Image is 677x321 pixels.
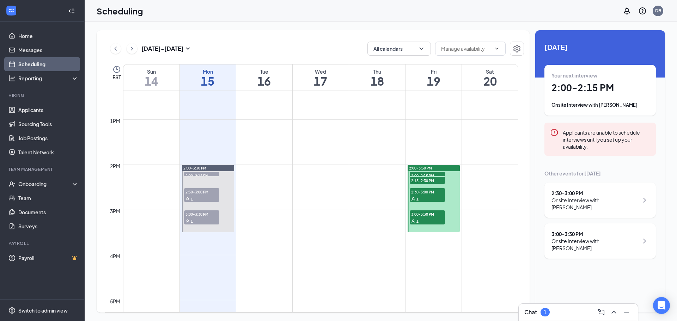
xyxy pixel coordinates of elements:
[638,7,647,15] svg: QuestionInfo
[18,307,68,314] div: Switch to admin view
[109,117,122,125] div: 1pm
[109,252,122,260] div: 4pm
[8,166,77,172] div: Team Management
[410,188,445,195] span: 2:30-3:00 PM
[405,64,462,91] a: September 19, 2025
[416,197,419,202] span: 1
[411,197,415,201] svg: User
[551,230,639,237] div: 3:00 - 3:30 PM
[544,309,547,315] div: 1
[524,308,537,316] h3: Chat
[551,72,649,79] div: Your next interview
[405,68,462,75] div: Fri
[18,103,79,117] a: Applicants
[410,172,445,179] span: 2:00-2:15 PM
[409,166,432,171] span: 2:00-3:30 PM
[18,180,73,187] div: Onboarding
[18,117,79,131] a: Sourcing Tools
[608,307,620,318] button: ChevronUp
[551,82,649,94] h1: 2:00 - 2:15 PM
[109,297,122,305] div: 5pm
[128,44,135,53] svg: ChevronRight
[563,128,650,150] div: Applicants are unable to schedule interviews until you set up your availability.
[18,29,79,43] a: Home
[180,75,236,87] h1: 15
[610,308,618,316] svg: ChevronUp
[8,7,15,14] svg: WorkstreamLogo
[418,45,425,52] svg: ChevronDown
[551,237,639,252] div: Onsite Interview with [PERSON_NAME]
[68,7,75,14] svg: Collapse
[127,43,137,54] button: ChevronRight
[551,190,639,197] div: 2:30 - 3:00 PM
[462,68,518,75] div: Sat
[97,5,143,17] h1: Scheduling
[8,240,77,246] div: Payroll
[18,57,79,71] a: Scheduling
[623,7,631,15] svg: Notifications
[123,75,179,87] h1: 14
[109,207,122,215] div: 3pm
[293,75,349,87] h1: 17
[18,43,79,57] a: Messages
[18,205,79,219] a: Documents
[411,219,415,223] svg: User
[123,68,179,75] div: Sun
[141,45,184,53] h3: [DATE] - [DATE]
[640,237,649,245] svg: ChevronRight
[8,75,16,82] svg: Analysis
[191,197,193,202] span: 1
[405,75,462,87] h1: 19
[8,92,77,98] div: Hiring
[367,42,431,56] button: All calendarsChevronDown
[180,64,236,91] a: September 15, 2025
[462,64,518,91] a: September 20, 2025
[410,210,445,217] span: 3:00-3:30 PM
[349,75,405,87] h1: 18
[349,68,405,75] div: Thu
[184,44,192,53] svg: SmallChevronDown
[653,297,670,314] div: Open Intercom Messenger
[622,308,631,316] svg: Minimize
[109,162,122,170] div: 2pm
[349,64,405,91] a: September 18, 2025
[123,64,179,91] a: September 14, 2025
[410,177,445,184] span: 2:15-2:30 PM
[416,219,419,224] span: 1
[236,75,292,87] h1: 16
[640,196,649,204] svg: ChevronRight
[183,166,206,171] span: 2:00-3:30 PM
[551,101,649,109] div: Onsite Interview with [PERSON_NAME]
[8,180,16,187] svg: UserCheck
[544,170,656,177] div: Other events for [DATE]
[441,45,491,53] input: Manage availability
[550,128,559,137] svg: Error
[494,46,500,51] svg: ChevronDown
[185,197,190,201] svg: User
[236,68,292,75] div: Tue
[18,75,79,82] div: Reporting
[236,64,292,91] a: September 16, 2025
[462,75,518,87] h1: 20
[185,219,190,223] svg: User
[551,197,639,211] div: Onsite Interview with [PERSON_NAME]
[18,251,79,265] a: PayrollCrown
[510,42,524,56] button: Settings
[597,308,605,316] svg: ComposeMessage
[112,65,121,74] svg: Clock
[18,145,79,159] a: Talent Network
[18,219,79,233] a: Surveys
[596,307,607,318] button: ComposeMessage
[184,210,219,217] span: 3:00-3:30 PM
[180,68,236,75] div: Mon
[655,8,661,14] div: DB
[18,131,79,145] a: Job Postings
[184,188,219,195] span: 2:30-3:00 PM
[621,307,632,318] button: Minimize
[18,191,79,205] a: Team
[544,42,656,53] span: [DATE]
[8,307,16,314] svg: Settings
[191,219,193,224] span: 1
[293,64,349,91] a: September 17, 2025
